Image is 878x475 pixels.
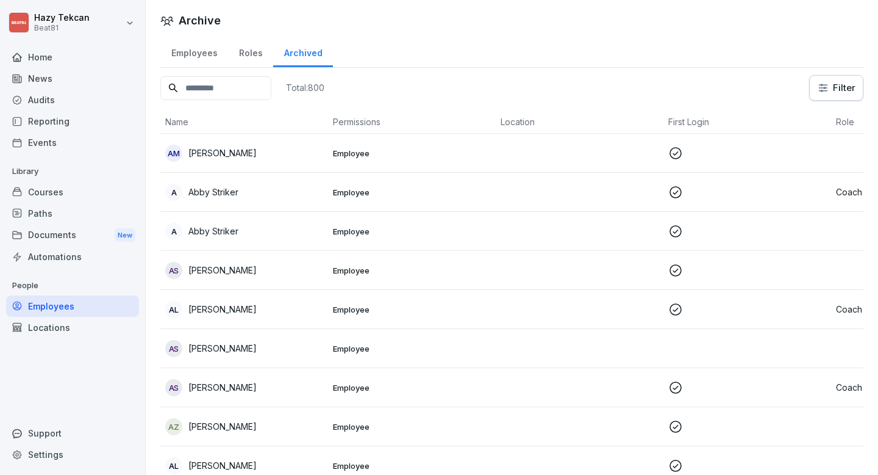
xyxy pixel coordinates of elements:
[188,381,257,394] p: [PERSON_NAME]
[333,265,491,276] p: Employee
[6,296,139,317] a: Employees
[188,186,238,198] p: Abby Striker
[165,262,182,279] div: AS
[165,145,182,162] div: AM
[6,224,139,247] div: Documents
[115,228,135,242] div: New
[165,457,182,474] div: AL
[165,184,182,201] div: A
[286,82,324,93] p: Total: 800
[6,444,139,465] a: Settings
[6,276,139,296] p: People
[6,46,139,68] a: Home
[188,459,257,472] p: [PERSON_NAME]
[34,13,90,23] p: Hazy Tekcan
[333,382,491,393] p: Employee
[188,147,257,159] p: [PERSON_NAME]
[333,148,491,159] p: Employee
[160,111,328,134] th: Name
[6,162,139,181] p: Library
[333,226,491,237] p: Employee
[6,224,139,247] a: DocumentsNew
[817,82,855,94] div: Filter
[165,379,182,396] div: AS
[333,421,491,432] p: Employee
[188,264,257,277] p: [PERSON_NAME]
[810,76,863,100] button: Filter
[34,24,90,32] p: Beat81
[188,225,238,237] p: Abby Striker
[179,12,221,29] h1: Archive
[188,420,257,433] p: [PERSON_NAME]
[333,460,491,471] p: Employee
[6,89,139,111] a: Audits
[165,223,182,240] div: A
[333,187,491,198] p: Employee
[228,36,273,67] a: Roles
[273,36,333,67] a: Archived
[333,304,491,315] p: Employee
[6,111,139,132] a: Reporting
[663,111,831,134] th: First Login
[6,422,139,444] div: Support
[188,342,257,355] p: [PERSON_NAME]
[333,343,491,354] p: Employee
[6,181,139,203] a: Courses
[188,303,257,316] p: [PERSON_NAME]
[165,340,182,357] div: AS
[6,317,139,338] a: Locations
[165,418,182,435] div: AZ
[6,68,139,89] a: News
[6,246,139,267] a: Automations
[328,111,496,134] th: Permissions
[6,132,139,153] a: Events
[496,111,663,134] th: Location
[160,36,228,67] a: Employees
[6,203,139,224] a: Paths
[165,301,182,318] div: AL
